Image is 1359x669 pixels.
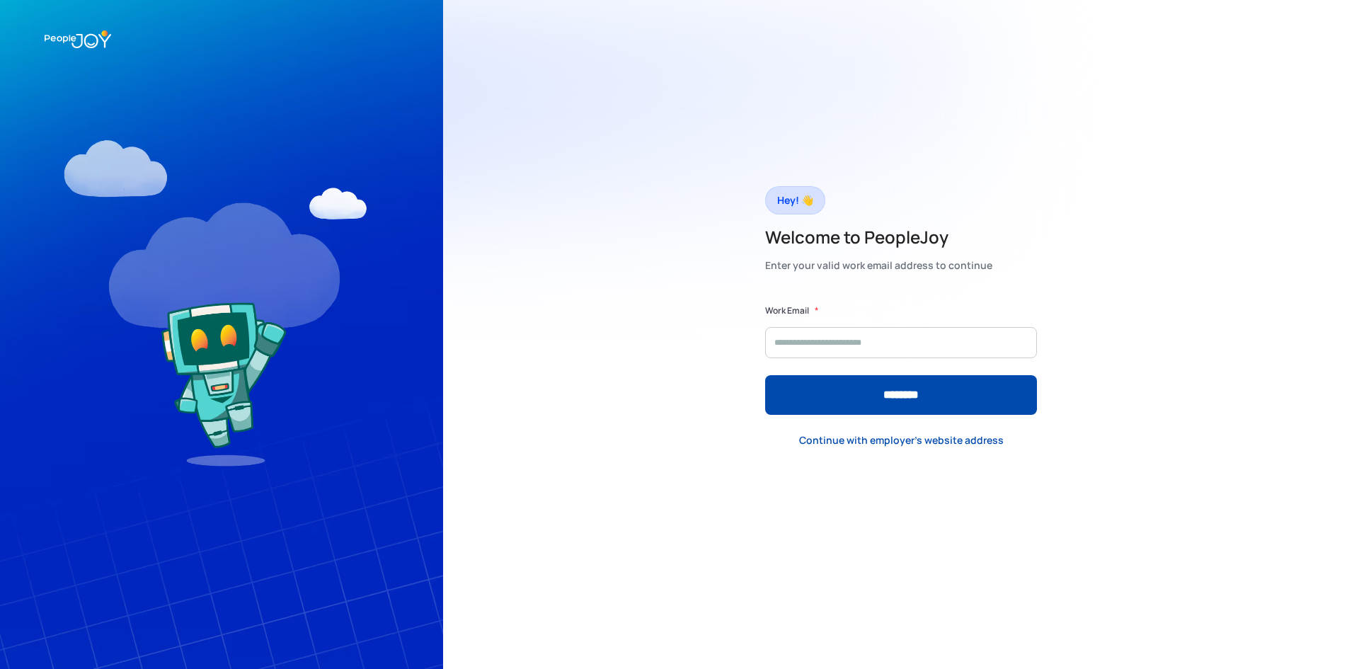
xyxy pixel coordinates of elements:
[765,304,1037,415] form: Form
[765,226,992,248] h2: Welcome to PeopleJoy
[799,433,1004,447] div: Continue with employer's website address
[788,425,1015,454] a: Continue with employer's website address
[765,256,992,275] div: Enter your valid work email address to continue
[765,304,809,318] label: Work Email
[777,190,813,210] div: Hey! 👋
